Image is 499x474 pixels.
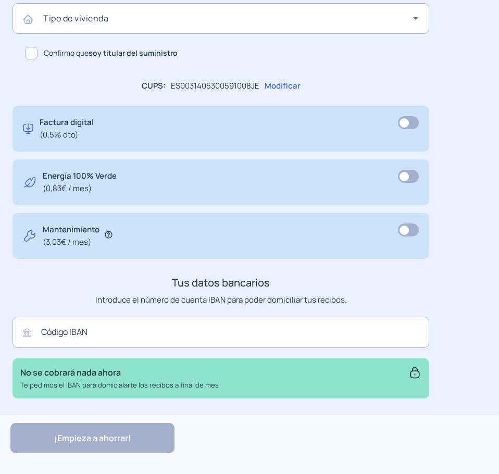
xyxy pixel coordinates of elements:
p: Factura digital [40,116,94,141]
p: Modificar [265,80,301,92]
mat-label: Tipo de vivienda [43,13,108,24]
p: CUPS: [142,80,166,92]
img: digital-invoice.svg [23,116,33,141]
p: No se cobrará nada ahora [20,366,219,380]
img: tool.svg [23,223,36,248]
span: (0,83€ / mes) [43,182,117,195]
h3: Tus datos bancarios [13,275,429,291]
p: Introduce el número de cuenta IBAN para poder domiciliar tus recibos. [13,294,429,306]
span: (0,5% dto) [40,129,94,141]
b: soy titular del suministro [89,48,178,58]
img: secure.svg [408,366,421,379]
span: (3,03€ / mes) [43,236,99,248]
p: ES0031405300591008JE [171,80,259,92]
img: energy-green.svg [23,170,36,195]
p: Mantenimiento [43,223,99,248]
p: Energía 100% Verde [43,170,117,195]
span: Confirmo que [44,47,178,59]
p: Te pedimos el IBAN para domicialarte los recibos a final de mes [20,380,219,391]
